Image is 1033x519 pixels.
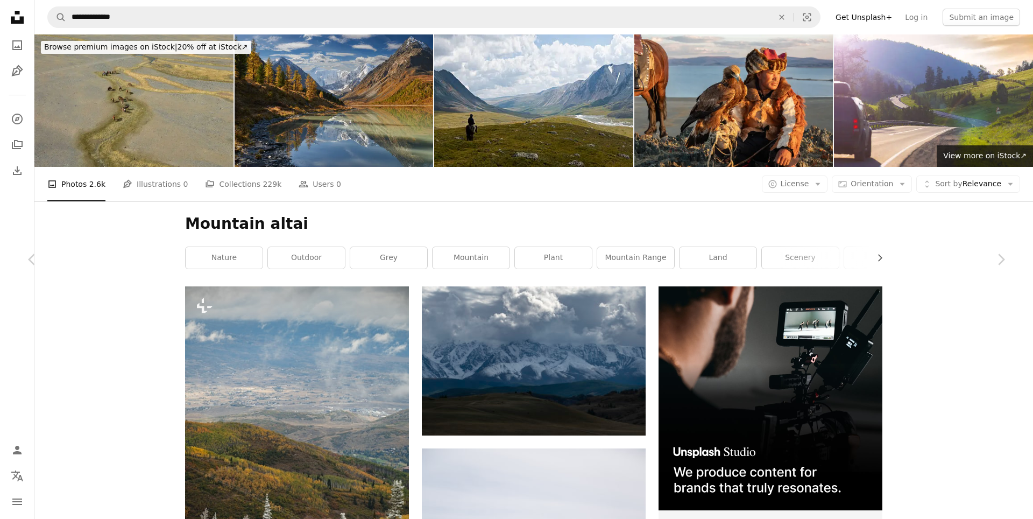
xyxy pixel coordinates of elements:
[829,9,898,26] a: Get Unsplash+
[186,247,263,269] a: nature
[943,9,1020,26] button: Submit an image
[268,247,345,269] a: outdoor
[597,247,674,269] a: mountain range
[770,7,794,27] button: Clear
[762,247,839,269] a: scenery
[422,356,646,366] a: a landscape with mountains and clouds
[41,41,251,54] div: 20% off at iStock ↗
[794,7,820,27] button: Visual search
[781,179,809,188] span: License
[6,60,28,82] a: Illustrations
[844,247,921,269] a: tree
[634,34,833,167] img: A nomadic Kazakh eagle hunter sitting with his Golden Eagle in evening sunlight
[422,286,646,436] img: a landscape with mountains and clouds
[937,145,1033,167] a: View more on iStock↗
[762,176,828,193] button: License
[659,286,882,510] img: file-1715652217532-464736461acbimage
[205,167,281,201] a: Collections 229k
[350,247,427,269] a: grey
[48,7,66,27] button: Search Unsplash
[935,179,962,188] span: Sort by
[6,34,28,56] a: Photos
[34,34,234,167] img: Aerial view of grazing horses in Khuites Valley in the Altai Mountains
[336,178,341,190] span: 0
[935,179,1001,190] span: Relevance
[183,178,188,190] span: 0
[6,465,28,487] button: Language
[185,450,409,459] a: a scenic view of a valley with trees in the foreground
[6,439,28,461] a: Log in / Sign up
[898,9,934,26] a: Log in
[6,134,28,156] a: Collections
[680,247,756,269] a: land
[123,167,188,201] a: Illustrations 0
[299,167,341,201] a: Users 0
[916,176,1020,193] button: Sort byRelevance
[851,179,893,188] span: Orientation
[6,108,28,130] a: Explore
[47,6,820,28] form: Find visuals sitewide
[832,176,912,193] button: Orientation
[6,491,28,513] button: Menu
[515,247,592,269] a: plant
[433,247,510,269] a: mountain
[834,34,1033,167] img: Winding mountain road in the Altai Republic, Russia
[44,43,177,51] span: Browse premium images on iStock |
[235,34,434,167] img: Beautiful autumn landscape, Altai mountains Russia.
[263,178,281,190] span: 229k
[870,247,882,269] button: scroll list to the right
[968,208,1033,311] a: Next
[34,34,258,60] a: Browse premium images on iStock|20% off at iStock↗
[943,151,1027,160] span: View more on iStock ↗
[185,214,882,234] h1: Mountain altai
[434,34,633,167] img: Lonely Rider at Altay Mountains
[6,160,28,181] a: Download History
